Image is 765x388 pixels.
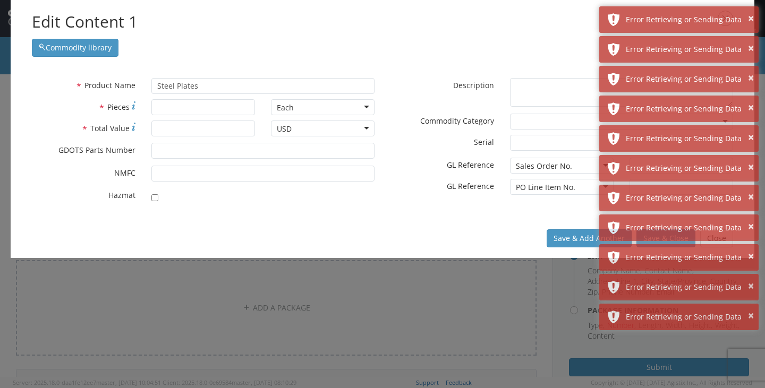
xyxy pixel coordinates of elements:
button: × [748,41,754,56]
div: USD [277,124,292,134]
button: × [748,11,754,27]
h2: Edit Content 1 [32,11,733,33]
button: Save & Add Another [547,229,632,247]
span: GL Reference [447,181,494,191]
span: GL Reference [447,160,494,170]
div: Error Retrieving or Sending Data [626,252,751,263]
div: Error Retrieving or Sending Data [626,44,751,55]
div: PO Line Item No. [516,182,575,193]
button: × [748,71,754,86]
button: × [748,279,754,294]
span: Hazmat [108,190,135,200]
div: Sales Order No. [516,161,572,171]
div: Each [277,102,294,113]
button: × [748,160,754,175]
span: Product Name [84,80,135,90]
span: GDOTS Parts Number [58,145,135,155]
button: × [748,100,754,116]
span: NMFC [114,168,135,178]
span: Commodity Category [420,116,494,126]
div: Error Retrieving or Sending Data [626,282,751,292]
button: × [748,130,754,145]
div: Error Retrieving or Sending Data [626,222,751,233]
div: Error Retrieving or Sending Data [626,74,751,84]
span: Total Value [90,123,130,133]
div: Error Retrieving or Sending Data [626,14,751,25]
button: × [748,308,754,324]
span: Serial [474,137,494,147]
div: Error Retrieving or Sending Data [626,193,751,203]
button: × [748,189,754,205]
button: × [748,249,754,264]
button: Commodity library [32,39,118,57]
div: Error Retrieving or Sending Data [626,312,751,322]
span: Pieces [107,102,130,112]
div: Error Retrieving or Sending Data [626,104,751,114]
span: Description [453,80,494,90]
div: Error Retrieving or Sending Data [626,163,751,174]
button: × [748,219,754,235]
div: Error Retrieving or Sending Data [626,133,751,144]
